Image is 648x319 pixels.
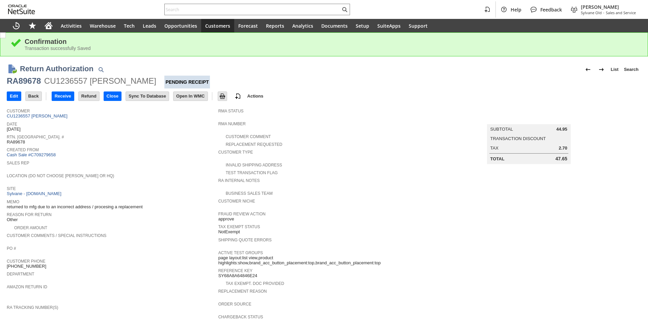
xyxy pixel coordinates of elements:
div: RA89678 [7,76,41,86]
span: SY68A8A64846E24 [218,273,258,278]
a: Reason For Return [7,212,52,217]
a: List [608,64,621,75]
span: NotExempt [218,229,240,235]
span: Support [409,23,428,29]
span: Activities [61,23,82,29]
a: Customer Phone [7,259,45,264]
span: Warehouse [90,23,116,29]
a: Customer [7,109,30,113]
img: add-record.svg [234,92,242,100]
a: RMA Status [218,109,244,113]
a: Search [621,64,641,75]
a: Replacement reason [218,289,267,294]
img: Next [597,65,605,74]
a: Customers [201,19,234,32]
a: Warehouse [86,19,120,32]
a: Location (Do Not Choose [PERSON_NAME] or HQ) [7,174,114,178]
svg: Shortcuts [28,22,36,30]
a: Date [7,122,17,127]
span: Documents [321,23,348,29]
a: Home [40,19,57,32]
span: 47.65 [556,156,567,162]
span: Feedback [540,6,562,13]
a: Created From [7,148,39,152]
a: Support [405,19,432,32]
span: Setup [356,23,369,29]
a: RA Internal Notes [218,178,260,183]
a: Actions [245,94,266,99]
a: Amazon Return ID [7,285,47,289]
span: Tech [124,23,135,29]
span: [PERSON_NAME] [581,4,636,10]
div: Shortcuts [24,19,40,32]
div: Pending Receipt [164,76,210,88]
a: Tax Exempt. Doc Provided [226,281,284,286]
span: Customers [205,23,230,29]
a: Order Amount [14,225,47,230]
span: Other [7,217,18,222]
span: approve [218,216,234,222]
a: Fraud Review Action [218,212,266,216]
input: Close [104,92,121,101]
a: Customer Type [218,150,253,155]
svg: Search [341,5,349,14]
span: 44.95 [556,127,567,132]
a: Invalid Shipping Address [226,163,282,167]
a: Shipping Quote Errors [218,238,272,242]
div: Confirmation [25,38,638,46]
a: Setup [352,19,373,32]
a: Order Source [218,302,251,307]
a: Reports [262,19,288,32]
a: Business Sales Team [226,191,273,196]
div: CU1236557 [PERSON_NAME] [44,76,156,86]
a: Analytics [288,19,317,32]
a: Tax [490,145,498,151]
input: Receive [52,92,74,101]
a: Reference Key [218,268,252,273]
input: Print [218,92,227,101]
span: Sylvane Old [581,10,602,15]
a: Transaction Discount [490,136,546,141]
span: Forecast [238,23,258,29]
div: Transaction successfully Saved [25,46,638,51]
input: Back [26,92,42,101]
a: PO # [7,246,16,251]
svg: Recent Records [12,22,20,30]
input: Open In WMC [173,92,208,101]
span: 2.70 [559,145,567,151]
a: Test Transaction Flag [226,170,278,175]
input: Refund [79,92,99,101]
span: RA89678 [7,139,25,145]
span: page layout:list view,product highlights:show,brand_acc_button_placement:top,brand_acc_button_pla... [218,255,427,266]
a: Rtn. [GEOGRAPHIC_DATA]. # [7,135,64,139]
a: Site [7,186,16,191]
span: - [603,10,604,15]
a: SuiteApps [373,19,405,32]
span: Sales and Service [606,10,636,15]
img: Quick Find [97,65,105,74]
h1: Return Authorization [20,63,93,74]
span: returned to mfg due to an incorrect address / procesing a replacement [7,204,143,210]
a: RMA Number [218,122,246,126]
a: Department [7,272,34,276]
input: Edit [7,92,21,101]
input: Search [165,5,341,14]
span: Analytics [292,23,313,29]
input: Sync To Database [126,92,169,101]
span: [DATE] [7,127,21,132]
svg: logo [8,5,35,14]
a: Sylvane - [DOMAIN_NAME] [7,191,63,196]
a: RA Tracking Number(s) [7,305,58,310]
a: Replacement Requested [226,142,282,147]
a: Subtotal [490,127,513,132]
span: Reports [266,23,284,29]
a: Documents [317,19,352,32]
a: Memo [7,200,19,204]
a: Customer Niche [218,199,255,204]
a: Forecast [234,19,262,32]
span: Opportunities [164,23,197,29]
span: SuiteApps [377,23,401,29]
a: Total [490,156,505,161]
a: Active Test Groups [218,250,263,255]
a: Opportunities [160,19,201,32]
